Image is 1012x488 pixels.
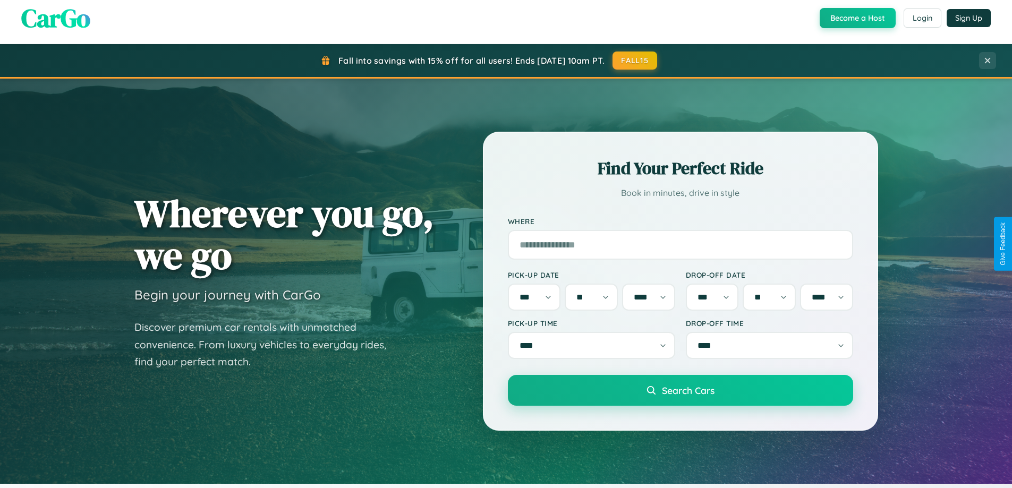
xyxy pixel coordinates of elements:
label: Pick-up Time [508,319,675,328]
button: Sign Up [947,9,991,27]
span: CarGo [21,1,90,36]
label: Drop-off Date [686,270,853,279]
button: Search Cars [508,375,853,406]
span: Search Cars [662,384,715,396]
iframe: Intercom live chat [11,452,36,477]
label: Pick-up Date [508,270,675,279]
span: Fall into savings with 15% off for all users! Ends [DATE] 10am PT. [338,55,605,66]
button: Login [904,8,941,28]
button: FALL15 [613,52,657,70]
h1: Wherever you go, we go [134,192,434,276]
p: Book in minutes, drive in style [508,185,853,201]
h2: Find Your Perfect Ride [508,157,853,180]
div: Give Feedback [999,222,1007,266]
p: Discover premium car rentals with unmatched convenience. From luxury vehicles to everyday rides, ... [134,319,400,371]
h3: Begin your journey with CarGo [134,287,321,303]
label: Drop-off Time [686,319,853,328]
label: Where [508,217,853,226]
button: Become a Host [820,8,896,28]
